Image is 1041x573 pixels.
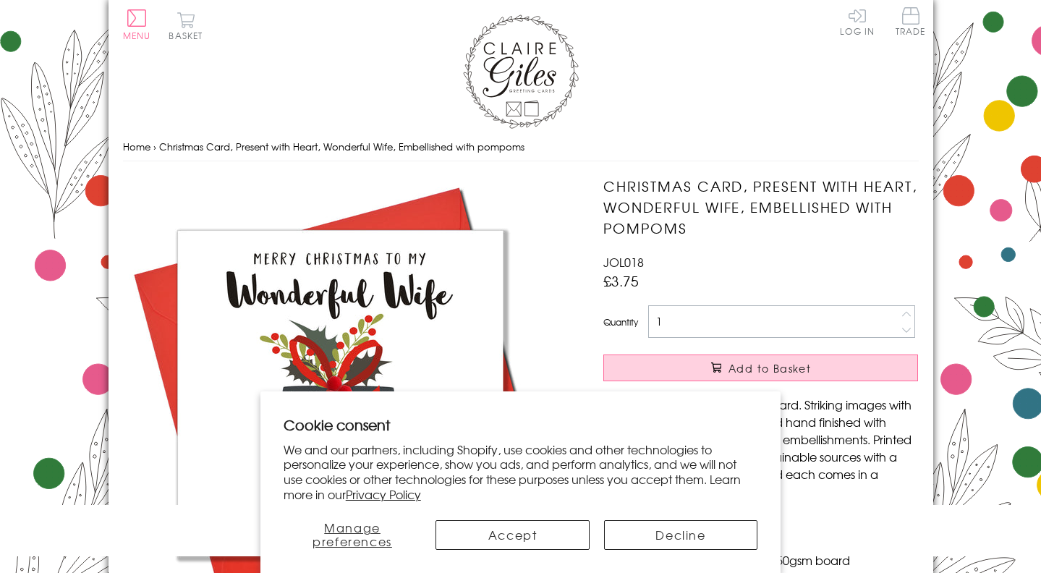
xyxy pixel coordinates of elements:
[435,520,589,550] button: Accept
[840,7,875,35] a: Log In
[896,7,926,35] span: Trade
[166,12,206,40] button: Basket
[284,520,422,550] button: Manage preferences
[284,415,758,435] h2: Cookie consent
[123,132,919,162] nav: breadcrumbs
[123,140,150,153] a: Home
[123,9,151,40] button: Menu
[603,315,638,328] label: Quantity
[159,140,524,153] span: Christmas Card, Present with Heart, Wonderful Wife, Embellished with pompoms
[603,355,918,381] button: Add to Basket
[603,253,644,271] span: JOL018
[896,7,926,38] a: Trade
[346,485,421,503] a: Privacy Policy
[153,140,156,153] span: ›
[728,361,811,375] span: Add to Basket
[284,442,758,502] p: We and our partners, including Shopify, use cookies and other technologies to personalize your ex...
[603,271,639,291] span: £3.75
[123,29,151,42] span: Menu
[313,519,392,550] span: Manage preferences
[463,14,579,129] img: Claire Giles Greetings Cards
[604,520,757,550] button: Decline
[603,176,918,238] h1: Christmas Card, Present with Heart, Wonderful Wife, Embellished with pompoms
